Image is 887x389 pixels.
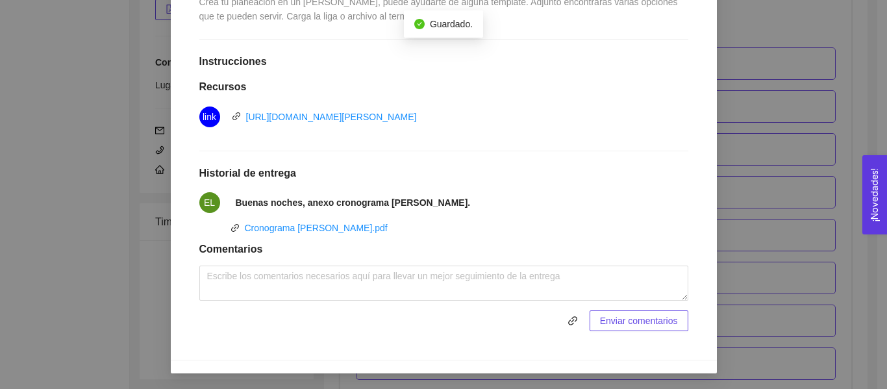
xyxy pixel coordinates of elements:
[245,223,388,233] a: Cronograma [PERSON_NAME].pdf
[204,192,215,213] span: EL
[414,19,425,29] span: check-circle
[562,316,583,326] span: link
[862,155,887,234] button: Open Feedback Widget
[590,310,688,331] button: Enviar comentarios
[231,223,240,232] span: link
[199,81,688,94] h1: Recursos
[562,310,583,331] button: link
[430,19,473,29] span: Guardado.
[232,112,241,121] span: link
[199,167,688,180] h1: Historial de entrega
[236,197,471,208] strong: Buenas noches, anexo cronograma [PERSON_NAME].
[563,316,582,326] span: link
[199,55,688,68] h1: Instrucciones
[199,243,688,256] h1: Comentarios
[203,107,216,127] span: link
[246,112,417,122] a: [URL][DOMAIN_NAME][PERSON_NAME]
[600,314,678,328] span: Enviar comentarios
